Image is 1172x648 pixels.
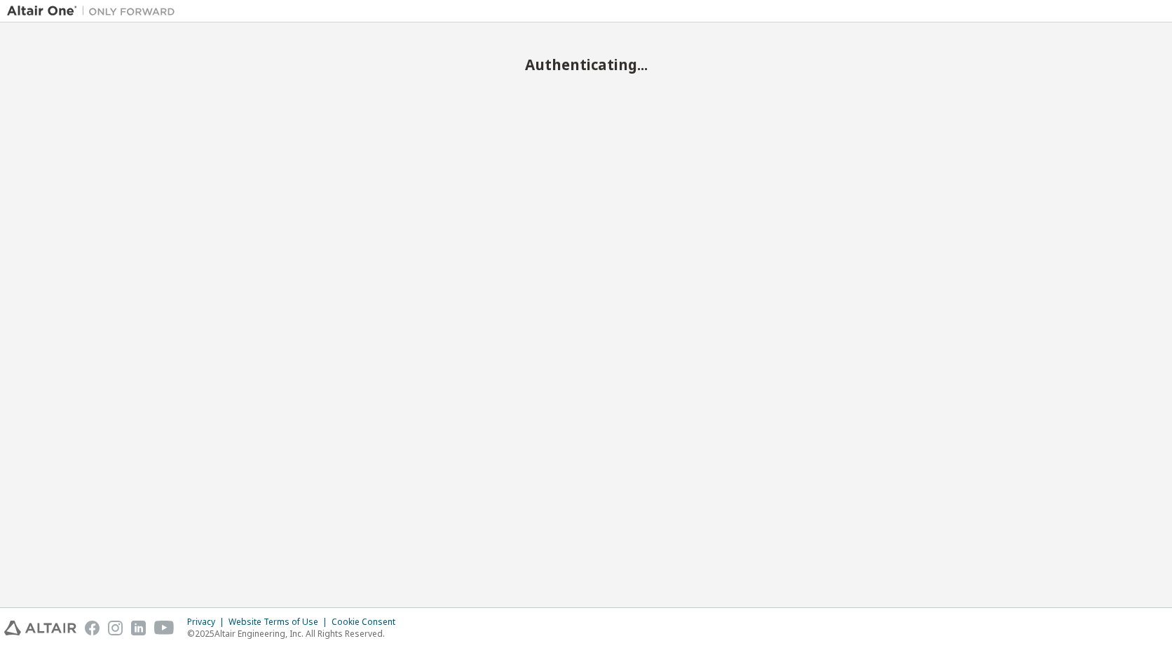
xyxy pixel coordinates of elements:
img: altair_logo.svg [4,621,76,635]
img: instagram.svg [108,621,123,635]
img: Altair One [7,4,182,18]
div: Privacy [187,616,229,628]
img: linkedin.svg [131,621,146,635]
p: © 2025 Altair Engineering, Inc. All Rights Reserved. [187,628,404,640]
div: Website Terms of Use [229,616,332,628]
div: Cookie Consent [332,616,404,628]
h2: Authenticating... [7,55,1165,74]
img: facebook.svg [85,621,100,635]
img: youtube.svg [154,621,175,635]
